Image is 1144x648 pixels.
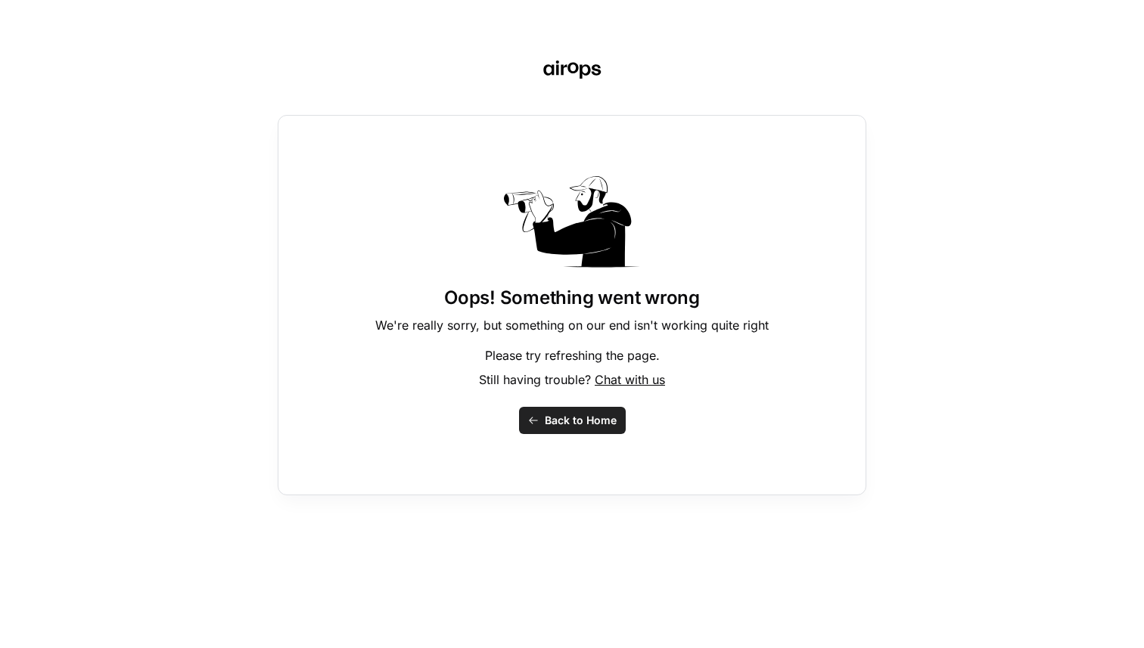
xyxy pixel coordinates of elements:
[479,371,665,389] p: Still having trouble?
[545,413,617,428] span: Back to Home
[375,316,769,334] p: We're really sorry, but something on our end isn't working quite right
[519,407,626,434] button: Back to Home
[485,346,660,364] p: Please try refreshing the page.
[444,286,700,310] h1: Oops! Something went wrong
[595,372,665,387] span: Chat with us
